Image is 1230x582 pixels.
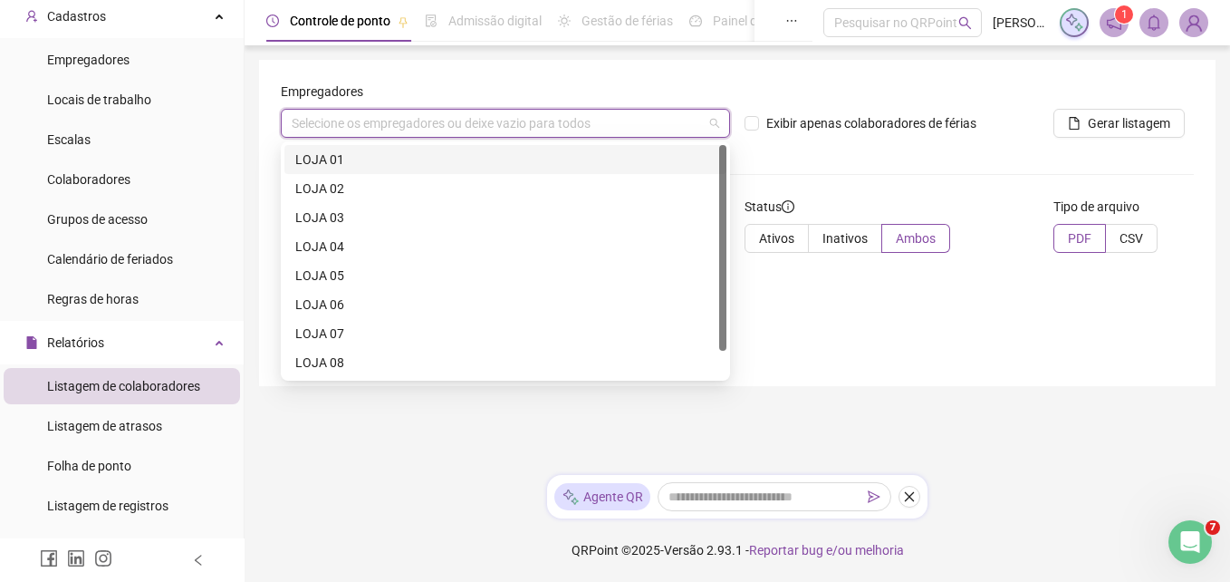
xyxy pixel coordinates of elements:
span: file-done [425,15,437,27]
div: Agente QR [554,483,650,510]
span: Status [745,197,794,217]
span: Locais de trabalho [47,92,151,107]
span: Listagem de atrasos [47,419,162,433]
img: 79530 [1180,9,1207,36]
span: Escalas [47,132,91,147]
div: LOJA 03 [295,208,716,228]
span: PDF [1068,231,1091,246]
span: Exibir apenas colaboradores de férias [759,113,984,133]
label: Empregadores [281,82,375,102]
span: file [25,336,38,349]
span: info-circle [782,200,794,213]
span: 7 [1206,520,1220,535]
div: LOJA 02 [295,179,716,199]
span: Gestão de férias [581,14,673,28]
iframe: Intercom live chat [1168,520,1212,564]
span: clock-circle [266,15,279,27]
button: Gerar listagem [1053,109,1185,138]
span: Empregadores [47,53,130,67]
span: search [958,16,972,30]
span: pushpin [398,16,408,27]
div: LOJA 01 [284,145,726,174]
span: bell [1146,15,1162,31]
span: Grupos de acesso [47,212,148,227]
div: LOJA 07 [284,319,726,348]
span: Inativos [822,231,868,246]
img: sparkle-icon.fc2bf0ac1784a2077858766a79e2daf3.svg [1064,13,1084,33]
span: Listagem de colaboradores [47,379,200,393]
span: Reportar bug e/ou melhoria [749,543,904,558]
span: Calendário de feriados [47,252,173,267]
span: send [868,490,880,503]
div: LOJA 03 [284,203,726,232]
span: linkedin [67,549,85,567]
div: LOJA 05 [284,261,726,290]
sup: 1 [1115,5,1133,24]
span: facebook [40,549,58,567]
span: [PERSON_NAME] [993,13,1049,33]
div: LOJA 06 [284,290,726,319]
span: sun [558,15,571,27]
div: LOJA 05 [295,266,716,286]
span: Regras de horas [47,292,139,306]
span: dashboard [689,15,702,27]
span: Tipo de arquivo [1053,197,1139,217]
span: instagram [94,549,112,567]
div: LOJA 04 [284,232,726,261]
span: Listagem de registros [47,499,168,513]
span: Versão [664,543,704,558]
span: notification [1106,15,1122,31]
span: Folha de ponto [47,459,131,473]
span: Ambos [896,231,936,246]
div: LOJA 02 [284,174,726,203]
span: Colaboradores [47,172,130,187]
span: ellipsis [785,15,798,27]
div: LOJA 07 [295,324,716,344]
div: LOJA 08 [295,353,716,373]
span: Ativos [759,231,794,246]
span: Relatórios [47,335,104,350]
span: Controle de ponto [290,14,390,28]
div: LOJA 06 [295,295,716,315]
span: CSV [1119,231,1143,246]
span: Gerar listagem [1088,113,1170,133]
span: Cadastros [47,9,106,24]
span: file [1068,117,1081,130]
img: sparkle-icon.fc2bf0ac1784a2077858766a79e2daf3.svg [562,488,580,507]
div: LOJA 01 [295,150,716,170]
div: LOJA 08 [284,348,726,377]
div: LOJA 04 [295,237,716,257]
span: Admissão digital [448,14,542,28]
footer: QRPoint © 2025 - 2.93.1 - [245,519,1230,582]
span: left [192,554,205,567]
span: 1 [1121,8,1128,21]
span: Painel do DP [713,14,783,28]
span: user-add [25,10,38,23]
span: close [903,490,916,503]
